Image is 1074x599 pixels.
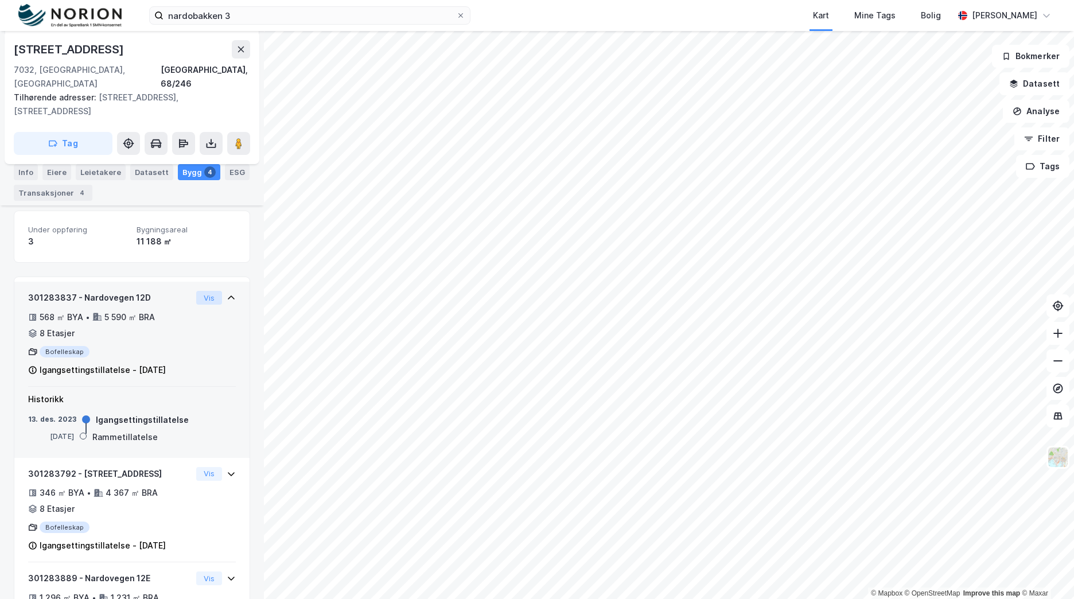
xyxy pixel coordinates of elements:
span: Tilhørende adresser: [14,92,99,102]
img: Z [1047,446,1069,468]
button: Vis [196,467,222,481]
a: Mapbox [871,589,902,597]
img: norion-logo.80e7a08dc31c2e691866.png [18,4,122,28]
div: 301283837 - Nardovegen 12D [28,291,192,305]
span: Bygningsareal [137,225,236,235]
iframe: Chat Widget [1017,544,1074,599]
div: Historikk [28,392,236,406]
div: Bolig [921,9,941,22]
div: [DATE] [28,431,74,442]
button: Datasett [999,72,1069,95]
button: Analyse [1003,100,1069,123]
div: 7032, [GEOGRAPHIC_DATA], [GEOGRAPHIC_DATA] [14,63,161,91]
div: Igangsettingstillatelse [96,413,189,427]
button: Tags [1016,155,1069,178]
div: Rammetillatelse [92,430,158,444]
div: Transaksjoner [14,185,92,201]
div: 8 Etasjer [40,502,75,516]
div: Eiere [42,164,71,180]
div: Kart [813,9,829,22]
div: 13. des. 2023 [28,414,77,425]
button: Vis [196,291,222,305]
a: Improve this map [963,589,1020,597]
div: Datasett [130,164,173,180]
div: Bygg [178,164,220,180]
button: Bokmerker [992,45,1069,68]
div: Igangsettingstillatelse - [DATE] [40,539,166,553]
div: Kontrollprogram for chat [1017,544,1074,599]
a: OpenStreetMap [905,589,960,597]
input: Søk på adresse, matrikkel, gårdeiere, leietakere eller personer [164,7,456,24]
div: 5 590 ㎡ BRA [104,310,155,324]
div: 301283889 - Nardovegen 12E [28,571,192,585]
div: 8 Etasjer [40,326,75,340]
div: [STREET_ADDRESS] [14,40,126,59]
button: Vis [196,571,222,585]
div: 4 [76,187,88,199]
span: Under oppføring [28,225,127,235]
div: [PERSON_NAME] [972,9,1037,22]
div: 4 367 ㎡ BRA [106,486,158,500]
button: Filter [1014,127,1069,150]
div: • [85,313,90,322]
button: Tag [14,132,112,155]
div: Info [14,164,38,180]
div: 11 188 ㎡ [137,235,236,248]
div: Leietakere [76,164,126,180]
div: Igangsettingstillatelse - [DATE] [40,363,166,377]
div: 301283792 - [STREET_ADDRESS] [28,467,192,481]
div: ESG [225,164,250,180]
div: 4 [204,166,216,178]
div: Mine Tags [854,9,896,22]
div: • [87,488,91,497]
div: 346 ㎡ BYA [40,486,84,500]
div: 568 ㎡ BYA [40,310,83,324]
div: [GEOGRAPHIC_DATA], 68/246 [161,63,250,91]
div: 3 [28,235,127,248]
div: [STREET_ADDRESS], [STREET_ADDRESS] [14,91,241,118]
